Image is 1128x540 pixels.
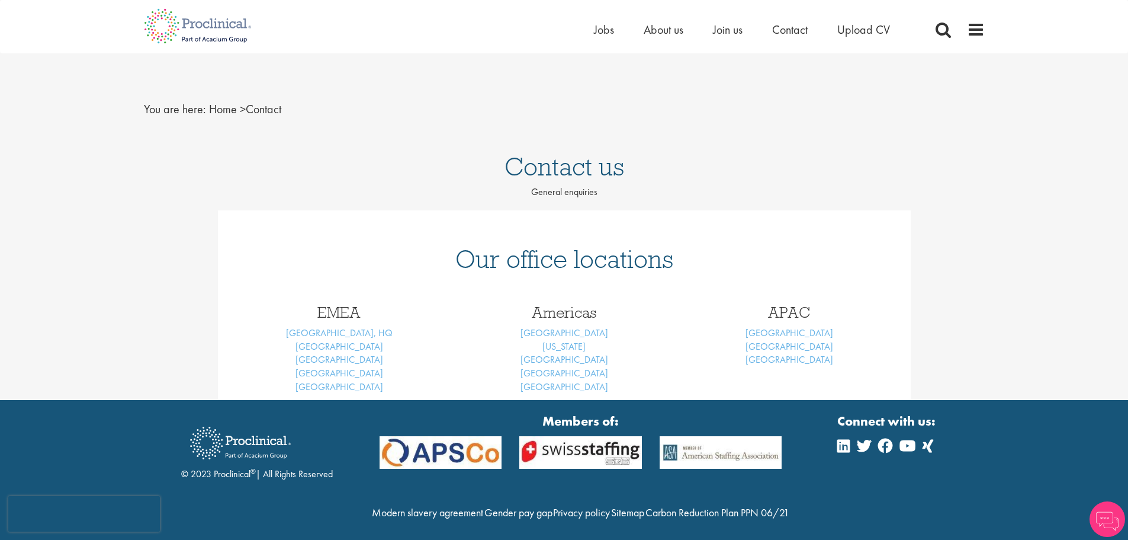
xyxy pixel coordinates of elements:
img: APSCo [651,436,791,469]
a: [GEOGRAPHIC_DATA] [745,327,833,339]
div: © 2023 Proclinical | All Rights Reserved [181,418,333,481]
strong: Members of: [380,412,782,430]
img: Chatbot [1090,501,1125,537]
a: Modern slavery agreement [372,506,483,519]
a: [US_STATE] [542,340,586,353]
h1: Our office locations [236,246,893,272]
h3: Americas [461,305,668,320]
a: Join us [713,22,743,37]
a: [GEOGRAPHIC_DATA] [745,353,833,366]
a: Privacy policy [553,506,610,519]
iframe: reCAPTCHA [8,496,160,532]
img: APSCo [510,436,651,469]
span: You are here: [144,101,206,117]
a: [GEOGRAPHIC_DATA] [520,353,608,366]
a: [GEOGRAPHIC_DATA] [745,340,833,353]
a: Jobs [594,22,614,37]
strong: Connect with us: [837,412,938,430]
a: breadcrumb link to Home [209,101,237,117]
a: [GEOGRAPHIC_DATA] [295,353,383,366]
sup: ® [250,466,256,476]
img: APSCo [371,436,511,469]
img: Proclinical Recruitment [181,418,300,468]
a: [GEOGRAPHIC_DATA] [295,340,383,353]
a: [GEOGRAPHIC_DATA], HQ [286,327,393,339]
a: About us [644,22,683,37]
span: Contact [209,101,281,117]
a: Sitemap [611,506,644,519]
a: Contact [772,22,808,37]
a: Carbon Reduction Plan PPN 06/21 [645,506,789,519]
a: [GEOGRAPHIC_DATA] [520,367,608,379]
a: Gender pay gap [484,506,552,519]
a: [GEOGRAPHIC_DATA] [295,367,383,379]
a: [GEOGRAPHIC_DATA] [520,381,608,393]
a: [GEOGRAPHIC_DATA] [295,381,383,393]
span: > [240,101,246,117]
a: Upload CV [837,22,890,37]
h3: APAC [686,305,893,320]
a: [GEOGRAPHIC_DATA] [520,327,608,339]
h3: EMEA [236,305,443,320]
